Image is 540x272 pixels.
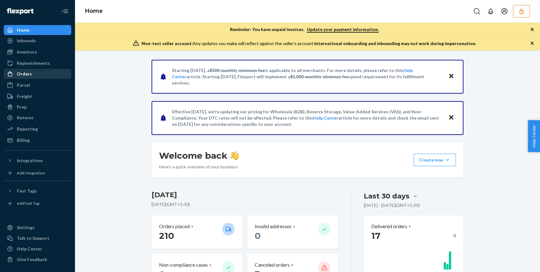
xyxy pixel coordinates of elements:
button: Invalid addresses 0 [247,215,338,249]
button: Integrations [4,156,71,166]
a: Add Integration [4,168,71,178]
span: 210 [159,230,174,241]
p: Canceled orders [255,261,290,269]
div: Last 30 days [364,191,409,201]
button: Help Center [528,120,540,152]
button: Delivered orders [371,223,412,230]
button: Close [447,72,455,81]
button: Give Feedback [4,254,71,264]
div: Reporting [17,126,38,132]
a: Home [85,8,103,14]
p: Effective [DATE], we're updating our pricing for Wholesale (B2B), Reserve Storage, Value-Added Se... [172,109,442,127]
a: Returns [4,113,71,123]
button: Create new [414,154,456,166]
div: Any updates you make will reflect against the seller's account. [142,40,476,47]
p: Reminder: You have unpaid invoices. [230,26,379,33]
span: 17 [371,230,380,241]
a: Help Center [313,115,338,121]
img: hand-wave emoji [230,151,239,160]
div: Prep [17,104,27,110]
p: Invalid addresses [255,223,292,230]
a: Update your payment information. [307,27,379,33]
a: Billing [4,135,71,145]
div: Talk to Support [17,235,49,241]
div: Home [17,27,29,33]
p: Starting [DATE], a is applicable to all merchants. For more details, please refer to this article... [172,67,442,86]
button: Close [447,113,455,122]
div: Freight [17,93,32,100]
a: Reporting [4,124,71,134]
div: Parcel [17,82,30,88]
button: Fast Tags [4,186,71,196]
a: Parcel [4,80,71,90]
div: 0 [371,230,456,241]
a: Prep [4,102,71,112]
span: $5,000 monthly minimum fee [290,74,349,79]
div: Give Feedback [17,256,47,263]
p: [DATE] - [DATE] ( GMT+5:30 ) [364,202,420,208]
div: Settings [17,224,35,231]
a: Help Center [4,244,71,254]
div: Add Fast Tag [17,201,39,206]
div: Inventory [17,49,37,55]
p: Non-compliance cases [159,261,208,269]
p: Here’s a quick overview of your business [159,164,239,170]
p: Orders placed [159,223,190,230]
a: Home [4,25,71,35]
a: Add Fast Tag [4,198,71,208]
div: Returns [17,115,33,121]
h3: [DATE] [152,190,338,200]
button: Orders placed 210 [152,215,242,249]
a: Inbounds [4,36,71,46]
a: Freight [4,91,71,101]
span: 0 [255,230,261,241]
div: Inbounds [17,38,36,44]
button: Open account menu [498,5,511,18]
ol: breadcrumbs [80,2,108,20]
a: Settings [4,223,71,233]
a: Replenishments [4,58,71,68]
button: Close Navigation [59,5,71,18]
span: Non-test seller account: [142,41,193,46]
div: Fast Tags [17,188,37,194]
a: Talk to Support [4,233,71,243]
img: Flexport logo [7,8,33,14]
button: Open notifications [484,5,497,18]
div: Help Center [17,246,42,252]
p: [DATE] ( GMT+5:30 ) [152,201,338,208]
span: International onboarding and inbounding may not work during impersonation. [314,41,476,46]
span: $500 monthly minimum fee [210,68,265,73]
div: Orders [17,71,32,77]
a: Inventory [4,47,71,57]
h1: Welcome back [159,150,239,161]
div: Add Integration [17,170,45,176]
div: Billing [17,137,30,143]
a: Orders [4,69,71,79]
div: Replenishments [17,60,50,66]
div: Integrations [17,157,43,164]
button: Open Search Box [471,5,483,18]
